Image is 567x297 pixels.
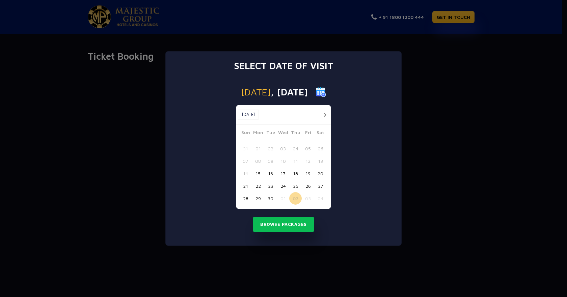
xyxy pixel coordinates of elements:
[314,129,327,138] span: Sat
[316,87,326,97] img: calender icon
[277,192,289,205] button: 01
[239,180,252,192] button: 21
[239,167,252,180] button: 14
[264,192,277,205] button: 30
[252,129,264,138] span: Mon
[253,217,314,232] button: Browse Packages
[271,87,308,97] span: , [DATE]
[252,180,264,192] button: 22
[234,60,333,71] h3: Select date of visit
[239,142,252,155] button: 31
[289,180,302,192] button: 25
[239,129,252,138] span: Sun
[302,129,314,138] span: Fri
[289,167,302,180] button: 18
[302,192,314,205] button: 03
[252,155,264,167] button: 08
[314,180,327,192] button: 27
[314,142,327,155] button: 06
[314,167,327,180] button: 20
[277,180,289,192] button: 24
[238,110,259,120] button: [DATE]
[314,155,327,167] button: 13
[241,87,271,97] span: [DATE]
[302,142,314,155] button: 05
[239,155,252,167] button: 07
[252,167,264,180] button: 15
[289,155,302,167] button: 11
[289,129,302,138] span: Thu
[289,142,302,155] button: 04
[264,155,277,167] button: 09
[277,129,289,138] span: Wed
[252,142,264,155] button: 01
[277,155,289,167] button: 10
[264,180,277,192] button: 23
[277,142,289,155] button: 03
[252,192,264,205] button: 29
[302,167,314,180] button: 19
[302,180,314,192] button: 26
[239,192,252,205] button: 28
[289,192,302,205] button: 02
[302,155,314,167] button: 12
[277,167,289,180] button: 17
[264,167,277,180] button: 16
[264,129,277,138] span: Tue
[314,192,327,205] button: 04
[264,142,277,155] button: 02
